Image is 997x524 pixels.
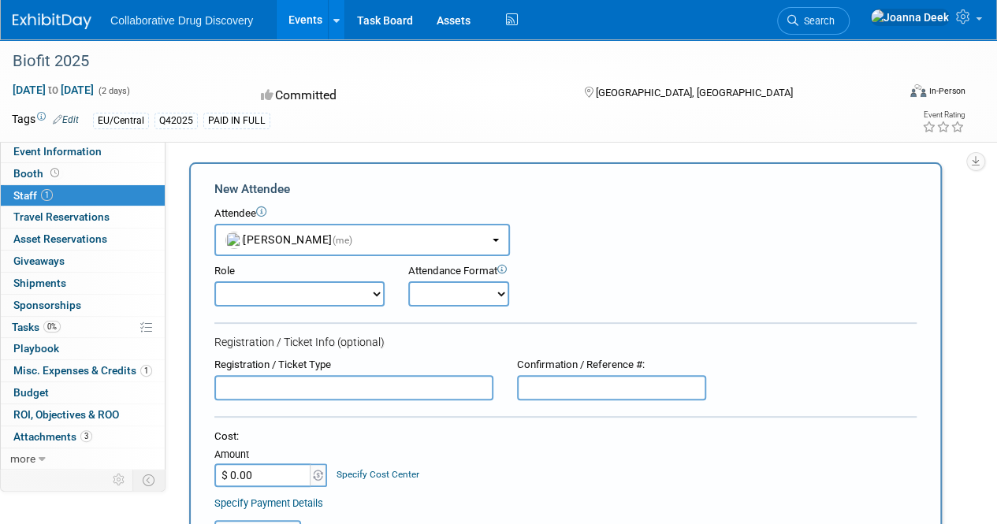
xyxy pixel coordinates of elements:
[1,295,165,316] a: Sponsorships
[13,189,53,202] span: Staff
[13,430,92,443] span: Attachments
[214,264,385,279] div: Role
[214,429,917,444] div: Cost:
[13,408,119,421] span: ROI, Objectives & ROO
[110,14,253,27] span: Collaborative Drug Discovery
[408,264,566,279] div: Attendance Format
[225,233,353,246] span: [PERSON_NAME]
[214,334,917,350] div: Registration / Ticket Info (optional)
[1,273,165,294] a: Shipments
[12,111,79,129] td: Tags
[1,448,165,470] a: more
[517,358,706,373] div: Confirmation / Reference #:
[214,448,329,463] div: Amount
[13,13,91,29] img: ExhibitDay
[13,299,81,311] span: Sponsorships
[106,470,133,490] td: Personalize Event Tab Strip
[13,232,107,245] span: Asset Reservations
[12,321,61,333] span: Tasks
[13,145,102,158] span: Event Information
[10,452,35,465] span: more
[1,360,165,381] a: Misc. Expenses & Credits1
[1,141,165,162] a: Event Information
[154,113,198,129] div: Q42025
[214,206,917,221] div: Attendee
[1,163,165,184] a: Booth
[12,83,95,97] span: [DATE] [DATE]
[214,180,917,198] div: New Attendee
[53,114,79,125] a: Edit
[1,317,165,338] a: Tasks0%
[256,82,558,110] div: Committed
[43,321,61,333] span: 0%
[13,167,62,180] span: Booth
[870,9,950,26] img: Joanna Deek
[93,113,149,129] div: EU/Central
[140,365,152,377] span: 1
[922,111,965,119] div: Event Rating
[214,497,323,509] a: Specify Payment Details
[80,430,92,442] span: 3
[1,404,165,426] a: ROI, Objectives & ROO
[133,470,166,490] td: Toggle Event Tabs
[13,277,66,289] span: Shipments
[826,82,965,106] div: Event Format
[1,338,165,359] a: Playbook
[1,229,165,250] a: Asset Reservations
[214,358,493,373] div: Registration / Ticket Type
[595,87,792,98] span: [GEOGRAPHIC_DATA], [GEOGRAPHIC_DATA]
[203,113,270,129] div: PAID IN FULL
[1,426,165,448] a: Attachments3
[1,206,165,228] a: Travel Reservations
[46,84,61,96] span: to
[214,224,510,256] button: [PERSON_NAME](me)
[13,210,110,223] span: Travel Reservations
[13,342,59,355] span: Playbook
[9,6,679,22] body: Rich Text Area. Press ALT-0 for help.
[777,7,850,35] a: Search
[333,235,353,246] span: (me)
[337,469,419,480] a: Specify Cost Center
[97,86,130,96] span: (2 days)
[1,382,165,403] a: Budget
[13,364,152,377] span: Misc. Expenses & Credits
[41,189,53,201] span: 1
[798,15,835,27] span: Search
[928,85,965,97] div: In-Person
[47,167,62,179] span: Booth not reserved yet
[13,255,65,267] span: Giveaways
[910,84,926,97] img: Format-Inperson.png
[13,386,49,399] span: Budget
[7,47,884,76] div: Biofit 2025
[1,185,165,206] a: Staff1
[1,251,165,272] a: Giveaways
